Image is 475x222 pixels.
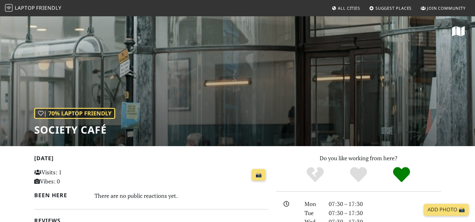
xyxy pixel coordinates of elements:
div: 07:30 – 17:30 [325,199,445,209]
p: Do you like working from here? [276,154,441,163]
a: 📸 [252,169,266,181]
div: | 70% Laptop Friendly [34,108,115,119]
img: LaptopFriendly [5,4,13,12]
div: Definitely! [380,166,423,183]
div: Mon [301,199,325,209]
div: No [294,166,337,183]
span: Laptop [15,4,35,11]
a: All Cities [329,3,363,14]
a: Join Community [418,3,468,14]
p: Visits: 1 Vibes: 0 [34,168,107,186]
span: Join Community [427,5,466,11]
h2: [DATE] [34,155,268,164]
span: Suggest Places [375,5,412,11]
a: Suggest Places [367,3,414,14]
span: All Cities [338,5,360,11]
h2: Been here [34,192,87,198]
a: Add Photo 📸 [424,204,469,216]
span: Friendly [36,4,61,11]
div: Yes [337,166,380,183]
div: 07:30 – 17:30 [325,209,445,218]
h1: Society Café [34,124,115,136]
div: Tue [301,209,325,218]
a: LaptopFriendly LaptopFriendly [5,3,62,14]
div: There are no public reactions yet. [94,191,268,201]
